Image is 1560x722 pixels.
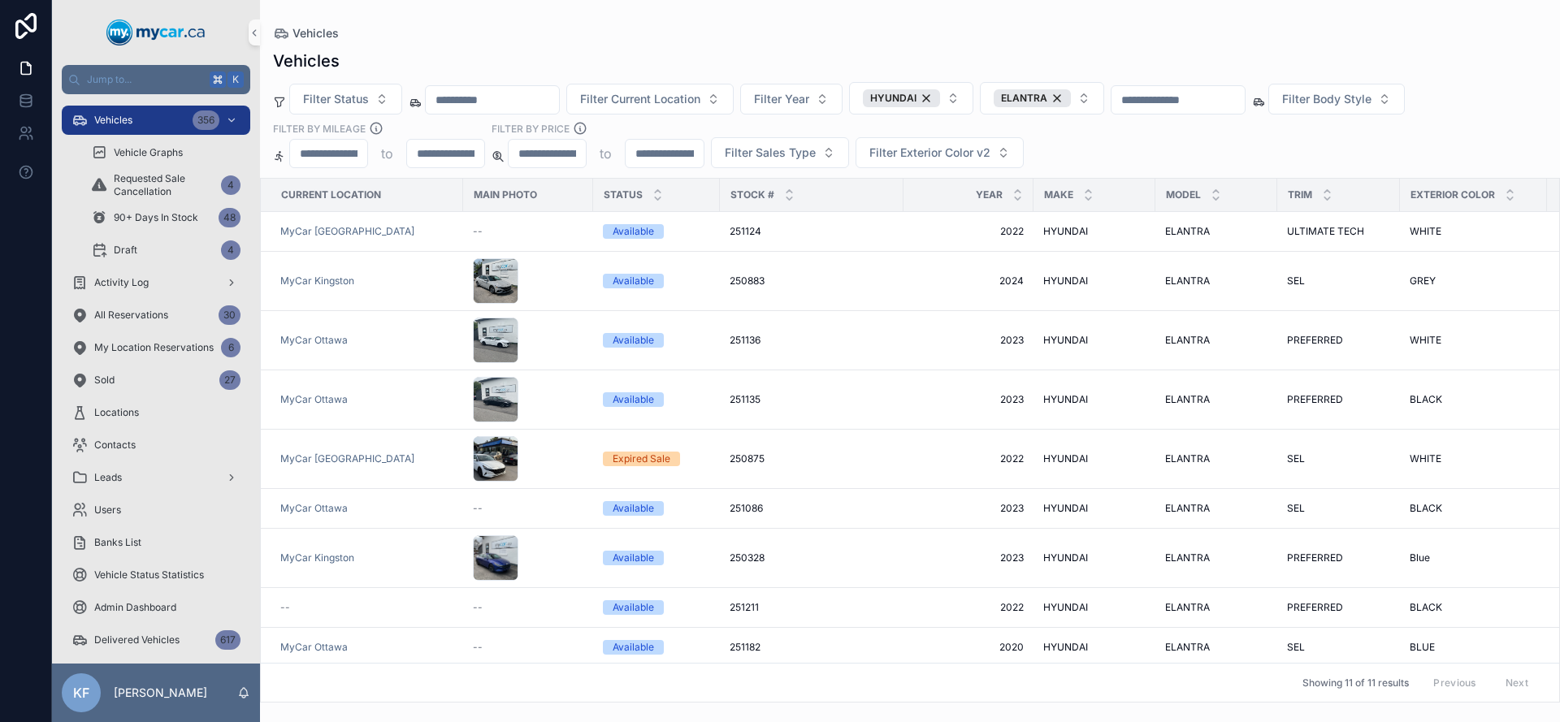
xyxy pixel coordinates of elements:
a: Available [603,224,710,239]
div: 356 [193,110,219,130]
a: SEL [1287,502,1390,515]
a: MyCar [GEOGRAPHIC_DATA] [280,225,453,238]
a: HYUNDAI [1043,551,1146,564]
span: Stock # [730,188,774,201]
span: -- [473,225,483,238]
a: My Location Reservations6 [62,333,250,362]
span: GREY [1410,275,1436,288]
a: Available [603,501,710,516]
span: Status [604,188,643,201]
span: SEL [1287,275,1305,288]
a: MyCar Ottawa [280,334,348,347]
a: Available [603,640,710,655]
span: My Location Reservations [94,341,214,354]
span: All Reservations [94,309,168,322]
a: 2023 [913,551,1024,564]
div: scrollable content [52,94,260,664]
a: 251086 [730,502,894,515]
a: MyCar [GEOGRAPHIC_DATA] [280,452,414,465]
span: ELANTRA [1001,92,1047,105]
span: -- [280,601,290,614]
img: App logo [106,19,206,45]
button: Select Button [711,137,849,168]
a: 2022 [913,601,1024,614]
div: Available [613,640,654,655]
span: -- [473,601,483,614]
div: Available [613,333,654,348]
a: Blue [1410,551,1537,564]
button: Unselect 9 [863,89,940,107]
a: 251211 [730,601,894,614]
a: Available [603,274,710,288]
a: HYUNDAI [1043,452,1146,465]
span: Filter Status [303,91,369,107]
span: Trim [1288,188,1312,201]
a: Sold27 [62,365,250,395]
span: BLUE [1410,641,1435,654]
span: Make [1044,188,1073,201]
a: WHITE [1410,452,1537,465]
span: Vehicles [94,114,132,127]
div: Available [613,501,654,516]
div: 30 [219,305,240,325]
span: Delivered Vehicles [94,633,180,646]
span: 250883 [730,275,765,288]
span: 250328 [730,551,765,564]
div: Available [613,274,654,288]
span: MyCar Ottawa [280,393,348,406]
span: -- [473,502,483,515]
span: Vehicles [292,25,339,41]
span: SEL [1287,452,1305,465]
span: -- [473,641,483,654]
a: 2023 [913,502,1024,515]
a: SEL [1287,641,1390,654]
a: -- [473,641,583,654]
span: 251136 [730,334,760,347]
a: -- [473,601,583,614]
span: Sold [94,374,115,387]
h1: Vehicles [273,50,340,72]
a: Available [603,551,710,565]
span: Locations [94,406,139,419]
a: PREFERRED [1287,393,1390,406]
span: Banks List [94,536,141,549]
a: MyCar Ottawa [280,393,453,406]
button: Unselect 2 [994,89,1071,107]
a: Available [603,333,710,348]
a: MyCar Kingston [280,551,354,564]
span: Leads [94,471,122,484]
span: 2022 [913,452,1024,465]
a: Draft4 [81,236,250,265]
a: 2024 [913,275,1024,288]
span: Exterior Color [1410,188,1495,201]
span: HYUNDAI [870,92,916,105]
a: 251136 [730,334,894,347]
span: 251211 [730,601,759,614]
a: -- [473,502,583,515]
a: SEL [1287,275,1390,288]
a: ELANTRA [1165,393,1267,406]
span: K [229,73,242,86]
span: BLACK [1410,393,1442,406]
a: ULTIMATE TECH [1287,225,1390,238]
a: MyCar Ottawa [280,641,348,654]
span: HYUNDAI [1043,275,1088,288]
span: ELANTRA [1165,601,1210,614]
a: Activity Log [62,268,250,297]
a: Vehicle Status Statistics [62,560,250,590]
button: Select Button [856,137,1024,168]
span: MyCar [GEOGRAPHIC_DATA] [280,225,414,238]
a: 250883 [730,275,894,288]
a: 250328 [730,551,894,564]
span: HYUNDAI [1043,551,1088,564]
span: 250875 [730,452,765,465]
span: Filter Current Location [580,91,700,107]
a: BLACK [1410,601,1537,614]
span: Draft [114,244,137,257]
a: Requested Sale Cancellation4 [81,171,250,200]
span: ELANTRA [1165,502,1210,515]
span: Vehicle Graphs [114,146,183,159]
a: Available [603,600,710,615]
